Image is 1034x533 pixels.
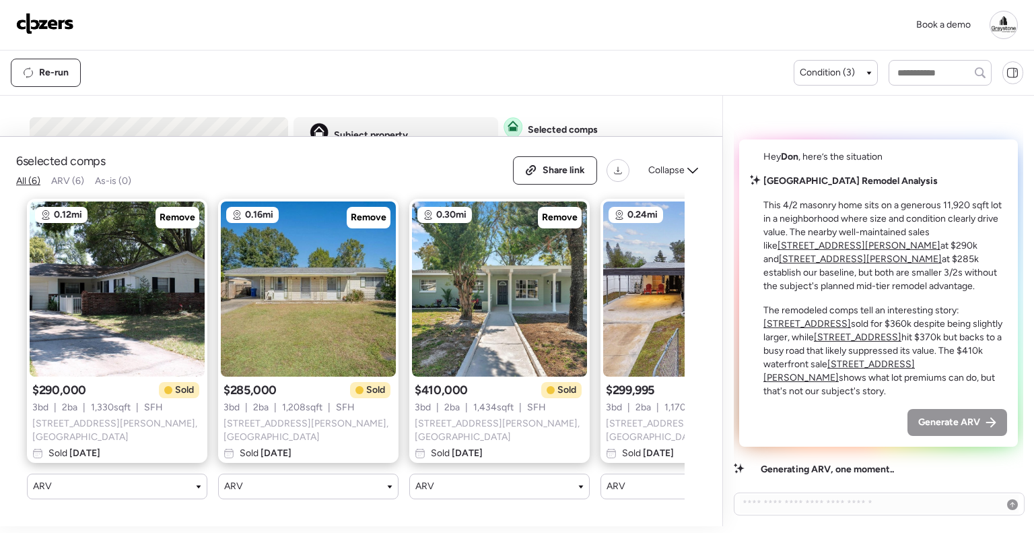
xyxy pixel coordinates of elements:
span: $299,995 [606,382,654,398]
span: [DATE] [641,447,674,459]
span: 1,434 sqft [473,401,514,414]
span: | [83,401,85,414]
span: 2 ba [62,401,77,414]
span: ARV [224,480,243,493]
span: 3 bd [415,401,431,414]
span: Condition (3) [800,66,855,80]
span: 1,208 sqft [282,401,322,414]
a: [STREET_ADDRESS] [763,318,851,330]
span: [DATE] [258,447,291,459]
span: 3 bd [32,401,48,414]
span: | [136,401,139,414]
a: [STREET_ADDRESS][PERSON_NAME] [763,358,915,383]
span: Sold [431,447,483,460]
span: Re-run [39,66,69,80]
span: [STREET_ADDRESS][PERSON_NAME] , [GEOGRAPHIC_DATA] [415,417,584,444]
span: $290,000 [32,382,86,398]
span: $285,000 [223,382,277,398]
span: Generate ARV [918,416,980,429]
span: [STREET_ADDRESS][PERSON_NAME] , [GEOGRAPHIC_DATA] [223,417,393,444]
span: [DATE] [67,447,100,459]
span: SFH [144,401,163,414]
span: All (6) [16,175,40,187]
span: SFH [527,401,546,414]
span: | [54,401,57,414]
span: | [245,401,248,414]
span: Subject property [334,129,408,142]
p: This 4/2 masonry home sits on a generous 11,920 sqft lot in a neighborhood where size and conditi... [763,199,1007,293]
span: [DATE] [450,447,483,459]
span: 0.12mi [54,208,82,222]
span: ARV [415,480,434,493]
span: 0.30mi [436,208,467,222]
span: SFH [336,401,355,414]
span: Sold [48,447,100,460]
span: | [627,401,630,414]
span: Don [781,151,798,162]
span: Generating ARV, one moment.. [761,463,894,476]
span: | [465,401,468,414]
span: [STREET_ADDRESS] , [GEOGRAPHIC_DATA] [606,417,775,444]
span: 1,170 sqft [664,401,703,414]
span: Remove [160,211,195,224]
img: Logo [16,13,74,34]
span: 0.24mi [627,208,658,222]
a: [STREET_ADDRESS][PERSON_NAME] [778,240,940,251]
span: 1,330 sqft [91,401,131,414]
span: 3 bd [223,401,240,414]
span: Sold [622,447,674,460]
span: Sold [175,383,194,397]
span: Collapse [648,164,685,177]
p: The remodeled comps tell an interesting story: sold for $360k despite being slightly larger, whil... [763,304,1007,398]
span: 6 selected comps [16,153,106,169]
strong: [GEOGRAPHIC_DATA] Remodel Analysis [763,175,938,187]
a: [STREET_ADDRESS] [814,332,901,343]
a: [STREET_ADDRESS][PERSON_NAME] [779,253,942,265]
span: Share link [543,164,585,177]
span: Sold [557,383,576,397]
span: 2 ba [253,401,269,414]
span: Selected comps [528,123,598,137]
span: $410,000 [415,382,468,398]
span: 2 ba [635,401,651,414]
span: | [328,401,331,414]
span: | [656,401,659,414]
span: Book a demo [916,19,971,30]
span: Remove [542,211,578,224]
span: | [436,401,439,414]
span: [STREET_ADDRESS][PERSON_NAME] , [GEOGRAPHIC_DATA] [32,417,202,444]
span: ARV [607,480,625,493]
span: 2 ba [444,401,460,414]
span: | [519,401,522,414]
span: Sold [240,447,291,460]
span: ARV [33,480,52,493]
span: 0.16mi [245,208,273,222]
span: 3 bd [606,401,622,414]
span: | [274,401,277,414]
span: As-is (0) [95,175,131,187]
span: Sold [366,383,385,397]
span: Hey , here’s the situation [763,151,883,162]
span: ARV (6) [51,175,84,187]
span: Remove [351,211,386,224]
